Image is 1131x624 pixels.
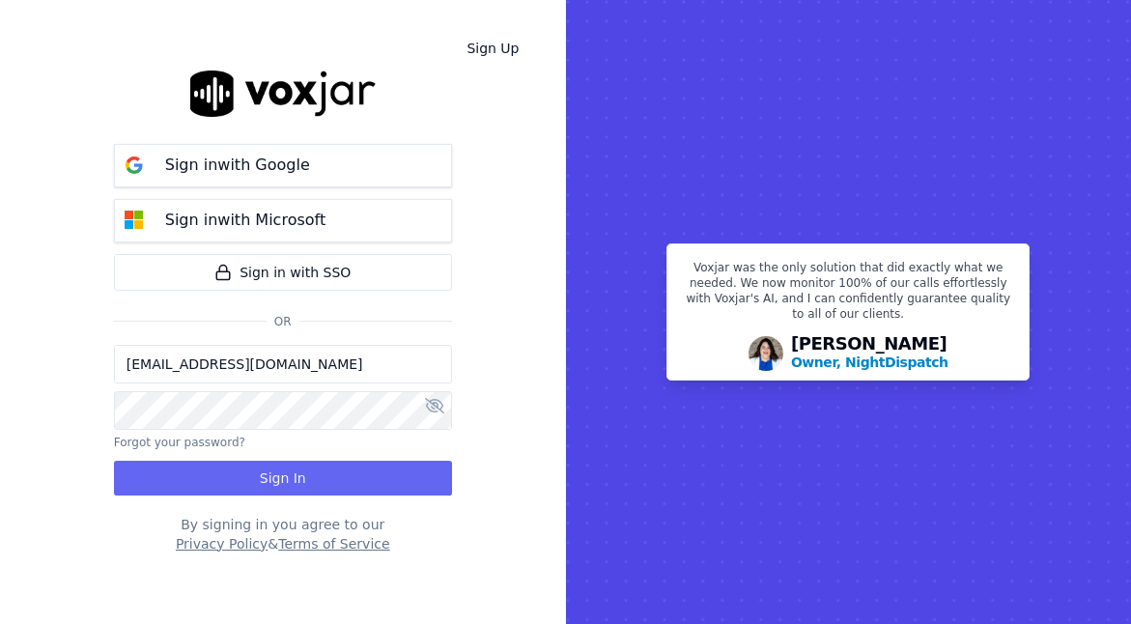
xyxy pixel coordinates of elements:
button: Forgot your password? [114,435,245,450]
p: Voxjar was the only solution that did exactly what we needed. We now monitor 100% of our calls ef... [679,260,1017,329]
input: Email [114,345,452,383]
div: By signing in you agree to our & [114,515,452,553]
div: [PERSON_NAME] [791,335,948,372]
img: google Sign in button [115,146,154,184]
p: Sign in with Microsoft [165,209,325,232]
button: Sign inwith Microsoft [114,199,452,242]
p: Owner, NightDispatch [791,353,948,372]
button: Privacy Policy [176,534,268,553]
p: Sign in with Google [165,154,310,177]
a: Sign in with SSO [114,254,452,291]
img: microsoft Sign in button [115,201,154,240]
button: Sign inwith Google [114,144,452,187]
img: Avatar [749,336,783,371]
a: Sign Up [451,31,534,66]
span: Or [267,314,299,329]
button: Terms of Service [278,534,389,553]
img: logo [190,71,376,116]
button: Sign In [114,461,452,496]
